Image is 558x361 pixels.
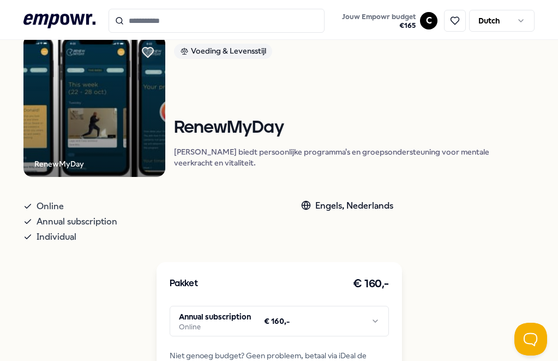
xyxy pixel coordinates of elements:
[514,323,547,356] iframe: Help Scout Beacon - Open
[174,44,529,63] a: Voeding & Levensstijl
[174,146,529,168] p: [PERSON_NAME] biedt persoonlijke programma's en groepsondersteuning voor mentale veerkracht en vi...
[109,9,325,33] input: Search for products, categories or subcategories
[353,275,389,293] h3: € 160,-
[342,21,416,30] span: € 165
[37,199,64,214] span: Online
[174,119,529,138] h1: RenewMyDay
[420,12,437,29] button: C
[340,10,418,32] button: Jouw Empowr budget€165
[338,9,420,32] a: Jouw Empowr budget€165
[342,13,416,21] span: Jouw Empowr budget
[174,44,272,59] div: Voeding & Levensstijl
[34,158,84,170] div: RenewMyDay
[37,229,76,245] span: Individual
[37,214,117,229] span: Annual subscription
[23,35,165,177] img: Product Image
[170,277,198,291] h3: Pakket
[301,199,393,213] div: Engels, Nederlands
